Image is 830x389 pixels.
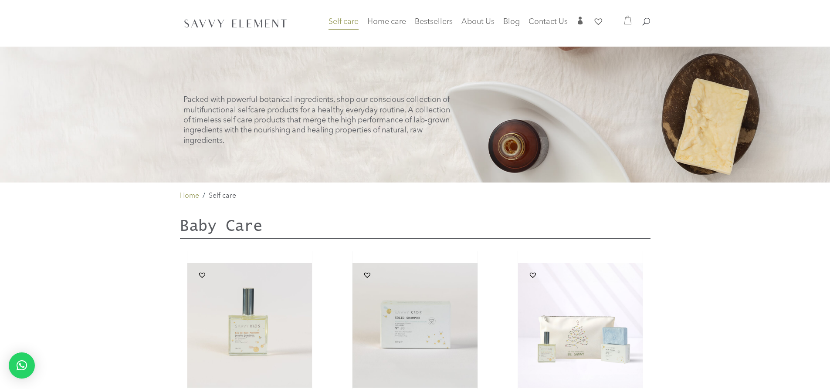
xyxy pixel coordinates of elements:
[415,19,453,31] a: Bestsellers
[528,18,568,26] span: Contact Us
[187,263,312,388] img: Eau de Soin Parfumée
[182,16,290,30] img: SavvyElement
[367,19,406,36] a: Home care
[329,18,359,26] span: Self care
[367,18,406,26] span: Home care
[329,19,359,36] a: Self care
[180,217,650,238] h2: Baby Care
[209,193,236,200] span: Self care
[461,18,495,26] span: About Us
[503,19,520,31] a: Blog
[415,18,453,26] span: Bestsellers
[528,19,568,31] a: Contact Us
[576,17,584,31] a: 
[461,19,495,31] a: About Us
[503,18,520,26] span: Blog
[576,17,584,24] span: 
[183,95,454,146] p: Packed with powerful botanical ingredients, shop our conscious collection of multifunctional self...
[352,263,477,388] img: Solid Shampoo- kids
[203,190,205,202] span: /
[518,263,643,388] img: Lullaby Luxe
[180,190,199,202] a: Home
